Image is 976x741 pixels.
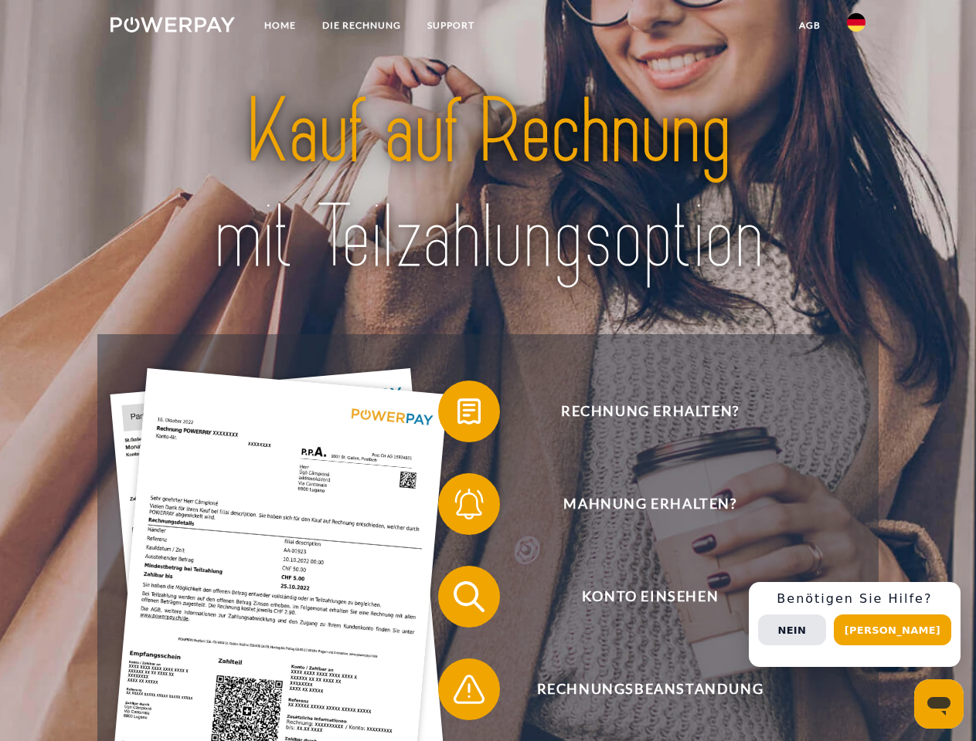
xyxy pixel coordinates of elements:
a: Home [251,12,309,39]
button: Nein [758,614,826,645]
span: Konto einsehen [461,566,839,628]
img: logo-powerpay-white.svg [111,17,235,32]
a: SUPPORT [414,12,488,39]
span: Rechnungsbeanstandung [461,658,839,720]
iframe: Schaltfläche zum Öffnen des Messaging-Fensters [914,679,964,729]
button: Rechnung erhalten? [438,381,840,442]
button: [PERSON_NAME] [834,614,951,645]
img: qb_bell.svg [450,485,488,523]
span: Rechnung erhalten? [461,381,839,442]
h3: Benötigen Sie Hilfe? [758,591,951,607]
img: qb_search.svg [450,577,488,616]
div: Schnellhilfe [749,582,961,667]
span: Mahnung erhalten? [461,473,839,535]
img: qb_bill.svg [450,392,488,431]
a: DIE RECHNUNG [309,12,414,39]
button: Konto einsehen [438,566,840,628]
img: qb_warning.svg [450,670,488,709]
img: title-powerpay_de.svg [148,74,828,296]
img: de [847,13,865,32]
button: Mahnung erhalten? [438,473,840,535]
button: Rechnungsbeanstandung [438,658,840,720]
a: agb [786,12,834,39]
